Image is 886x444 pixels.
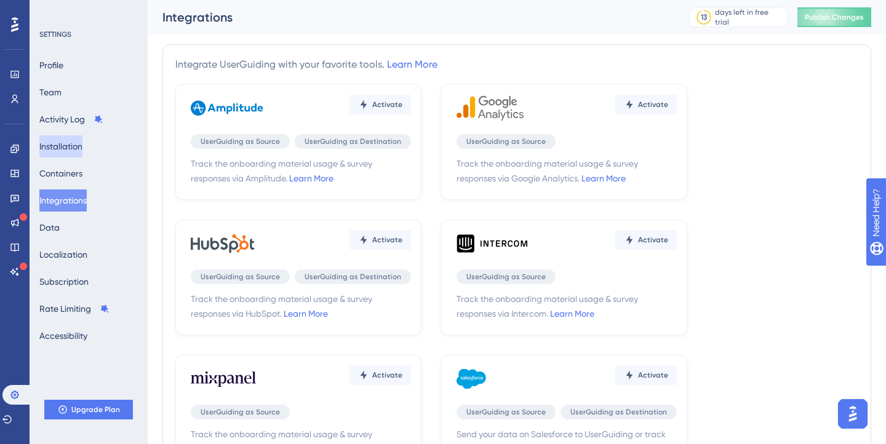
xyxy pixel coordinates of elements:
[457,156,677,186] span: Track the onboarding material usage & survey responses via Google Analytics.
[39,216,60,239] button: Data
[39,135,82,157] button: Installation
[805,12,864,22] span: Publish Changes
[372,370,402,380] span: Activate
[39,271,89,293] button: Subscription
[201,407,280,417] span: UserGuiding as Source
[305,272,401,282] span: UserGuiding as Destination
[349,365,411,385] button: Activate
[191,156,411,186] span: Track the onboarding material usage & survey responses via Amplitude.
[305,137,401,146] span: UserGuiding as Destination
[550,309,594,319] a: Learn More
[39,81,62,103] button: Team
[466,272,546,282] span: UserGuiding as Source
[39,108,103,130] button: Activity Log
[615,95,677,114] button: Activate
[39,30,139,39] div: SETTINGS
[466,407,546,417] span: UserGuiding as Source
[29,3,77,18] span: Need Help?
[372,100,402,109] span: Activate
[39,162,82,184] button: Containers
[387,58,437,70] a: Learn More
[39,244,87,266] button: Localization
[201,272,280,282] span: UserGuiding as Source
[615,365,677,385] button: Activate
[289,173,333,183] a: Learn More
[39,189,87,212] button: Integrations
[466,137,546,146] span: UserGuiding as Source
[175,57,437,72] div: Integrate UserGuiding with your favorite tools.
[39,54,63,76] button: Profile
[570,407,667,417] span: UserGuiding as Destination
[39,298,110,320] button: Rate Limiting
[71,405,120,414] span: Upgrade Plan
[638,235,668,245] span: Activate
[349,95,411,114] button: Activate
[39,325,87,347] button: Accessibility
[349,230,411,250] button: Activate
[715,7,783,27] div: days left in free trial
[201,137,280,146] span: UserGuiding as Source
[44,400,133,419] button: Upgrade Plan
[581,173,626,183] a: Learn More
[797,7,871,27] button: Publish Changes
[834,395,871,432] iframe: UserGuiding AI Assistant Launcher
[191,291,411,321] span: Track the onboarding material usage & survey responses via HubSpot.
[638,100,668,109] span: Activate
[372,235,402,245] span: Activate
[638,370,668,380] span: Activate
[701,12,707,22] div: 13
[162,9,658,26] div: Integrations
[457,291,677,321] span: Track the onboarding material usage & survey responses via Intercom.
[615,230,677,250] button: Activate
[284,309,328,319] a: Learn More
